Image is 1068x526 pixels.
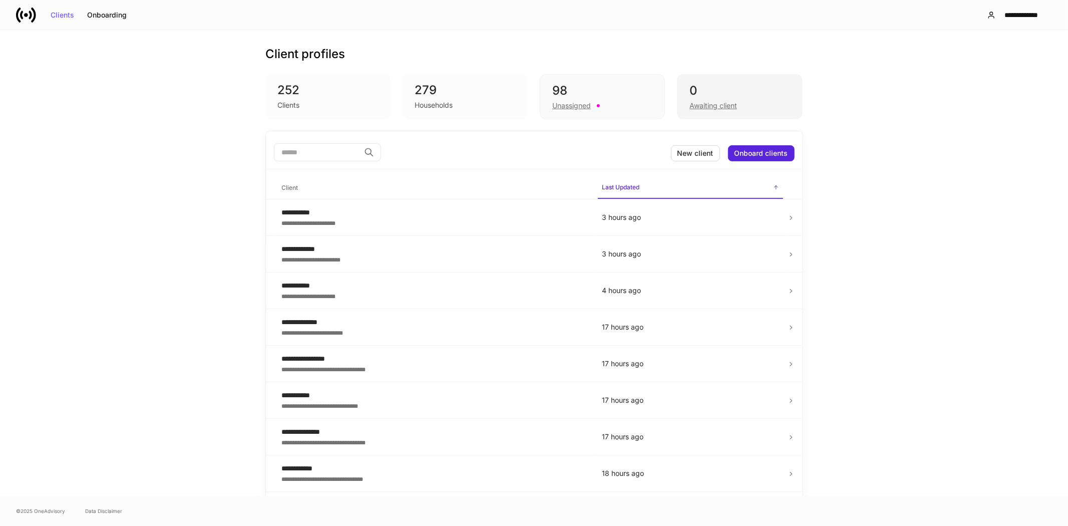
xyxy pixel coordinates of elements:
div: Unassigned [552,101,591,111]
div: 0Awaiting client [677,74,802,119]
div: Clients [51,12,74,19]
p: 17 hours ago [602,395,779,405]
a: Data Disclaimer [85,507,122,515]
span: Client [278,178,590,198]
div: 279 [415,82,516,98]
p: 17 hours ago [602,432,779,442]
div: 98 [552,83,652,99]
div: Clients [278,100,300,110]
div: Onboarding [87,12,127,19]
button: New client [671,145,720,161]
div: 252 [278,82,379,98]
h3: Client profiles [266,46,345,62]
div: Households [415,100,453,110]
div: 0 [689,83,790,99]
div: New client [677,150,714,157]
p: 4 hours ago [602,286,779,296]
p: 17 hours ago [602,322,779,332]
span: Last Updated [598,177,783,199]
h6: Last Updated [602,182,639,192]
div: Awaiting client [689,101,737,111]
div: Onboard clients [735,150,788,157]
span: © 2025 OneAdvisory [16,507,65,515]
h6: Client [282,183,298,192]
div: 98Unassigned [540,74,665,119]
button: Onboarding [81,7,133,23]
p: 17 hours ago [602,359,779,369]
button: Onboard clients [728,145,795,161]
p: 18 hours ago [602,468,779,478]
button: Clients [44,7,81,23]
p: 3 hours ago [602,212,779,222]
p: 3 hours ago [602,249,779,259]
